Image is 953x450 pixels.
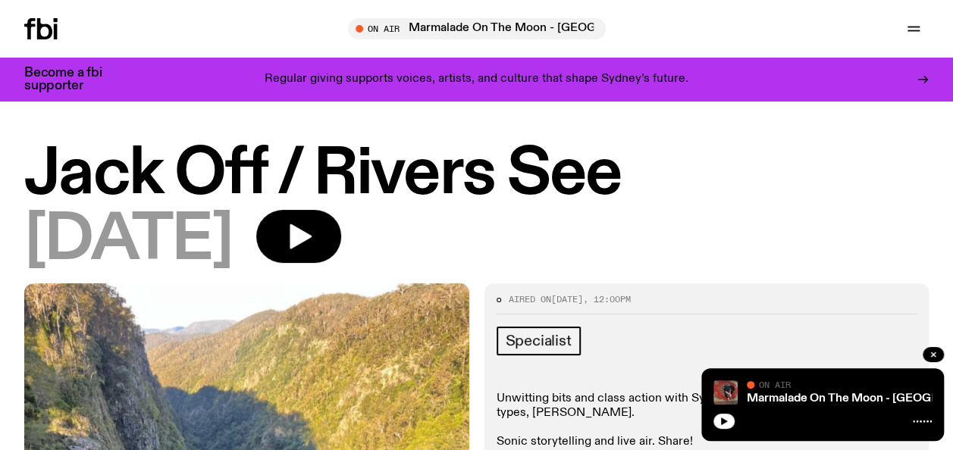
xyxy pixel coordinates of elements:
[265,73,688,86] p: Regular giving supports voices, artists, and culture that shape Sydney’s future.
[348,18,606,39] button: On AirMarmalade On The Moon - [GEOGRAPHIC_DATA]
[24,210,232,271] span: [DATE]
[497,392,917,450] p: Unwitting bits and class action with Sydney's antidote to AM/FM stereo types, [PERSON_NAME]. Soni...
[759,380,791,389] span: On Air
[713,380,738,405] img: Tommy - Persian Rug
[551,293,583,305] span: [DATE]
[24,67,121,92] h3: Become a fbi supporter
[509,293,551,305] span: Aired on
[583,293,631,305] span: , 12:00pm
[506,333,572,349] span: Specialist
[24,144,929,205] h1: Jack Off / Rivers See
[497,327,581,355] a: Specialist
